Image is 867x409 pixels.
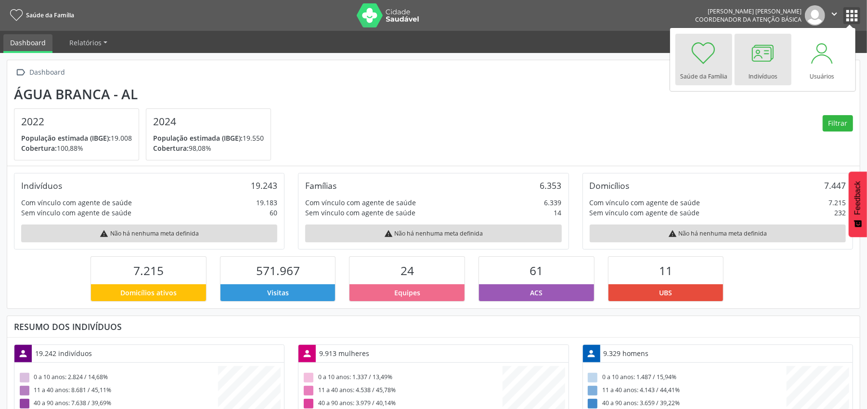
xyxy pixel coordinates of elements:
[63,34,114,51] a: Relatórios
[794,34,851,85] a: Usuários
[28,66,67,79] div: Dashboard
[590,180,630,191] div: Domicílios
[100,229,108,238] i: warning
[590,224,846,242] div: Não há nenhuma meta definida
[153,116,264,128] h4: 2024
[26,11,74,19] span: Saúde da Família
[21,208,131,218] div: Sem vínculo com agente de saúde
[21,116,132,128] h4: 2022
[21,198,132,208] div: Com vínculo com agente de saúde
[540,180,562,191] div: 6.353
[305,180,336,191] div: Famílias
[18,384,218,397] div: 11 a 40 anos: 8.681 / 45,11%
[256,263,300,278] span: 571.967
[695,7,802,15] div: [PERSON_NAME] [PERSON_NAME]
[824,180,846,191] div: 7.447
[829,9,840,19] i: 
[394,288,420,298] span: Equipes
[153,133,264,143] p: 19.550
[305,208,415,218] div: Sem vínculo com agente de saúde
[660,288,673,298] span: UBS
[834,208,846,218] div: 232
[120,288,177,298] span: Domicílios ativos
[32,345,95,362] div: 19.242 indivíduos
[828,198,846,208] div: 7.215
[302,371,502,384] div: 0 a 10 anos: 1.337 / 13,49%
[69,38,102,47] span: Relatórios
[267,288,289,298] span: Visitas
[302,384,502,397] div: 11 a 40 anos: 4.538 / 45,78%
[544,198,562,208] div: 6.339
[590,208,700,218] div: Sem vínculo com agente de saúde
[554,208,562,218] div: 14
[695,15,802,24] span: Coordenador da Atenção Básica
[270,208,277,218] div: 60
[530,288,543,298] span: ACS
[153,143,264,153] p: 98,08%
[590,198,700,208] div: Com vínculo com agente de saúde
[3,34,52,53] a: Dashboard
[659,263,673,278] span: 11
[805,5,825,26] img: img
[14,321,853,332] div: Resumo dos indivíduos
[14,66,67,79] a:  Dashboard
[825,5,843,26] button: 
[21,144,57,153] span: Cobertura:
[302,348,312,359] i: person
[849,172,867,237] button: Feedback - Mostrar pesquisa
[668,229,677,238] i: warning
[735,34,791,85] a: Indivíduos
[586,384,787,397] div: 11 a 40 anos: 4.143 / 44,41%
[316,345,373,362] div: 9.913 mulheres
[133,263,164,278] span: 7.215
[18,348,28,359] i: person
[843,7,860,24] button: apps
[21,143,132,153] p: 100,88%
[21,224,277,242] div: Não há nenhuma meta definida
[586,371,787,384] div: 0 a 10 anos: 1.487 / 15,94%
[600,345,652,362] div: 9.329 homens
[251,180,277,191] div: 19.243
[854,181,862,215] span: Feedback
[675,34,732,85] a: Saúde da Família
[256,198,277,208] div: 19.183
[586,348,597,359] i: person
[21,180,62,191] div: Indivíduos
[153,133,243,143] span: População estimada (IBGE):
[14,86,278,102] div: Água Branca - AL
[384,229,393,238] i: warning
[14,66,28,79] i: 
[18,371,218,384] div: 0 a 10 anos: 2.824 / 14,68%
[21,133,111,143] span: População estimada (IBGE):
[21,133,132,143] p: 19.008
[823,115,853,132] button: Filtrar
[153,144,189,153] span: Cobertura:
[530,263,543,278] span: 61
[401,263,414,278] span: 24
[7,7,74,23] a: Saúde da Família
[305,198,416,208] div: Com vínculo com agente de saúde
[305,224,561,242] div: Não há nenhuma meta definida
